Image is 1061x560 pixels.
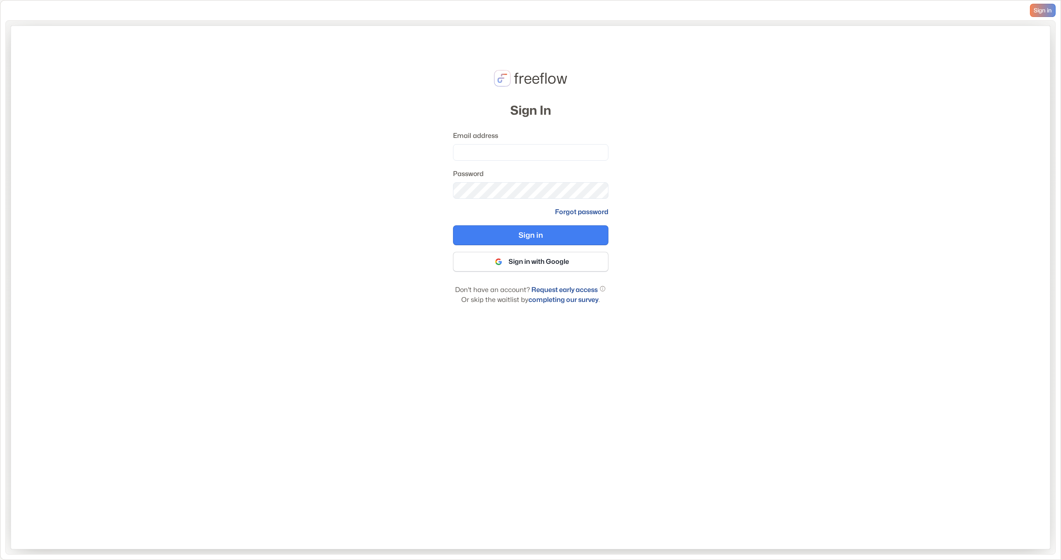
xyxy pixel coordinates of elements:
[453,131,603,141] label: Email address
[453,225,608,245] button: Sign in
[1034,7,1052,14] span: Sign in
[555,207,608,217] a: Forgot password
[510,103,551,118] h2: Sign In
[531,286,598,294] a: Request early access
[1030,4,1056,17] a: Sign in
[453,285,608,305] p: Don't have an account? Or skip the waitlist by .
[453,252,608,272] button: Sign in with Google
[514,67,567,89] p: freeflow
[528,296,598,304] a: completing our survey
[453,169,603,179] label: Password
